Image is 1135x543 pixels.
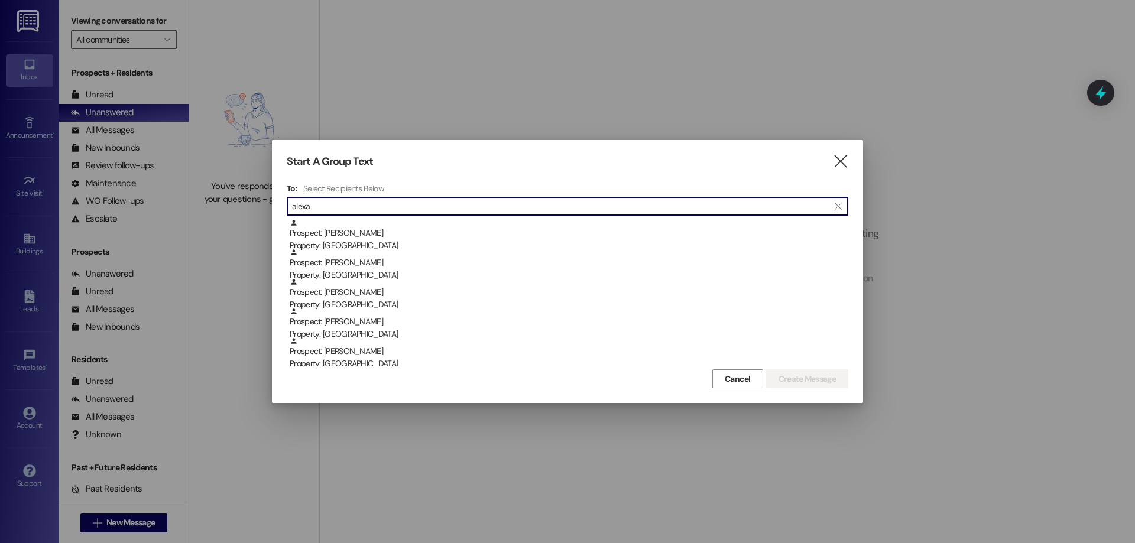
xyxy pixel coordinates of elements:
[290,357,848,370] div: Property: [GEOGRAPHIC_DATA]
[290,337,848,370] div: Prospect: [PERSON_NAME]
[835,201,841,211] i: 
[290,278,848,311] div: Prospect: [PERSON_NAME]
[290,219,848,252] div: Prospect: [PERSON_NAME]
[292,198,829,214] input: Search for any contact or apartment
[287,278,848,307] div: Prospect: [PERSON_NAME]Property: [GEOGRAPHIC_DATA]
[287,307,848,337] div: Prospect: [PERSON_NAME]Property: [GEOGRAPHIC_DATA]
[290,298,848,311] div: Property: [GEOGRAPHIC_DATA]
[832,155,848,168] i: 
[303,183,384,194] h4: Select Recipients Below
[766,369,848,388] button: Create Message
[712,369,763,388] button: Cancel
[725,373,751,385] span: Cancel
[290,328,848,340] div: Property: [GEOGRAPHIC_DATA]
[287,183,297,194] h3: To:
[779,373,836,385] span: Create Message
[290,269,848,281] div: Property: [GEOGRAPHIC_DATA]
[290,248,848,282] div: Prospect: [PERSON_NAME]
[287,337,848,366] div: Prospect: [PERSON_NAME]Property: [GEOGRAPHIC_DATA]
[287,155,373,168] h3: Start A Group Text
[290,307,848,341] div: Prospect: [PERSON_NAME]
[287,248,848,278] div: Prospect: [PERSON_NAME]Property: [GEOGRAPHIC_DATA]
[829,197,848,215] button: Clear text
[287,219,848,248] div: Prospect: [PERSON_NAME]Property: [GEOGRAPHIC_DATA]
[290,239,848,252] div: Property: [GEOGRAPHIC_DATA]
